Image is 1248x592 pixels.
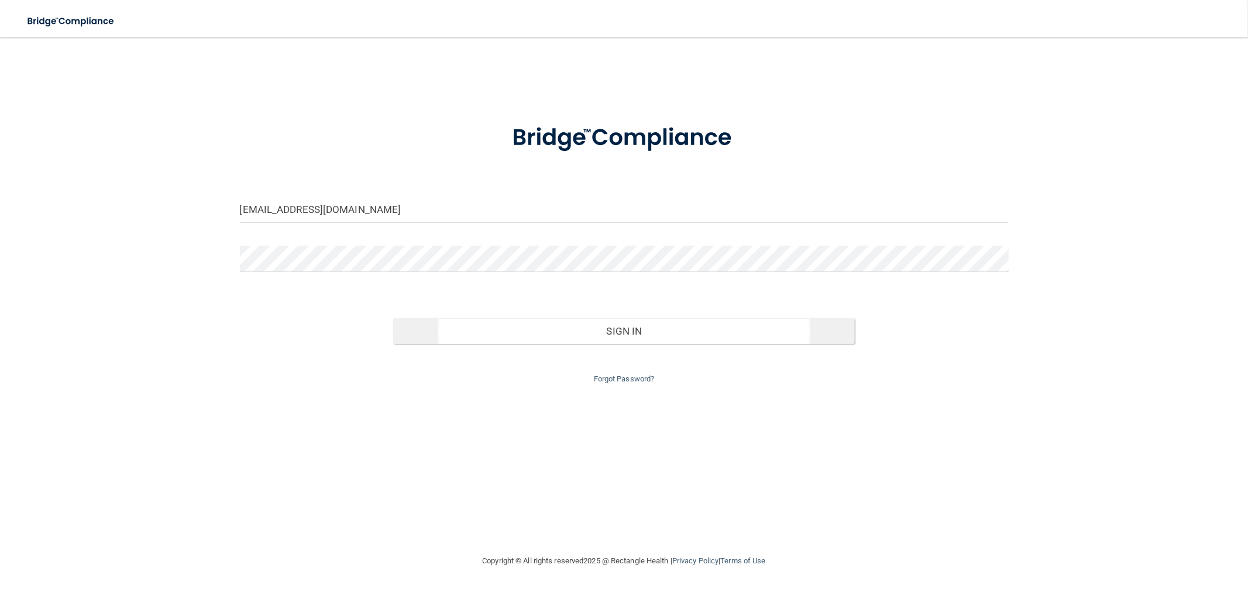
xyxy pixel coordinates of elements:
[594,374,655,383] a: Forgot Password?
[672,556,718,565] a: Privacy Policy
[18,9,125,33] img: bridge_compliance_login_screen.278c3ca4.svg
[411,542,838,580] div: Copyright © All rights reserved 2025 @ Rectangle Health | |
[393,318,854,344] button: Sign In
[720,556,765,565] a: Terms of Use
[488,108,761,168] img: bridge_compliance_login_screen.278c3ca4.svg
[240,197,1009,223] input: Email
